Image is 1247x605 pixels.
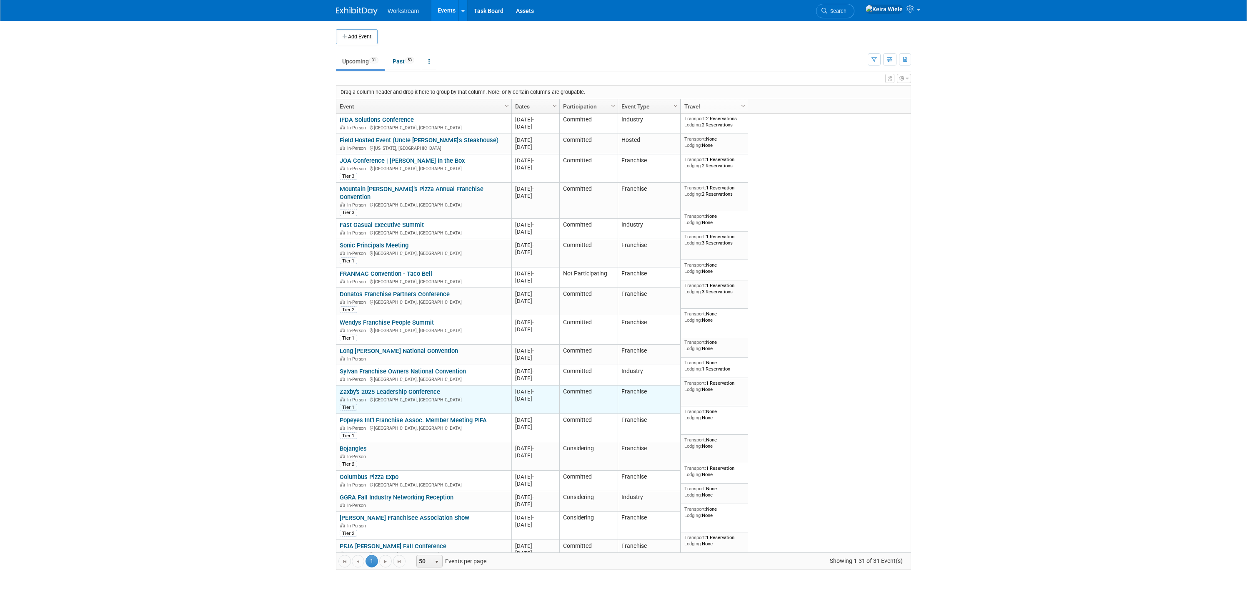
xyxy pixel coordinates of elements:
div: [DATE] [515,452,556,459]
img: In-Person Event [340,146,345,150]
a: Travel [684,99,742,113]
div: Tier 1 [340,335,357,341]
div: [DATE] [515,221,556,228]
img: In-Person Event [340,377,345,381]
img: In-Person Event [340,426,345,430]
a: Sylvan Franchise Owners National Convention [340,368,466,375]
span: Lodging: [684,219,702,225]
div: [DATE] [515,326,556,333]
div: [GEOGRAPHIC_DATA], [GEOGRAPHIC_DATA] [340,376,508,383]
span: In-Person [347,300,368,305]
span: - [532,186,534,192]
a: Go to the last page [393,555,406,567]
a: Sonic Principals Meeting [340,242,408,249]
span: In-Person [347,146,368,151]
a: Zaxby's 2025 Leadership Conference [340,388,440,396]
td: Committed [559,414,618,442]
span: - [532,270,534,277]
img: In-Person Event [340,482,345,487]
a: Go to the first page [338,555,351,567]
span: - [532,494,534,500]
a: Column Settings [609,99,618,112]
a: Dates [515,99,554,113]
span: Search [827,8,846,14]
span: Lodging: [684,471,702,477]
span: Lodging: [684,492,702,498]
div: [DATE] [515,270,556,277]
div: [DATE] [515,290,556,297]
div: [GEOGRAPHIC_DATA], [GEOGRAPHIC_DATA] [340,481,508,488]
a: Wendys Franchise People Summit [340,319,434,326]
span: Transport: [684,156,706,162]
span: Transport: [684,486,706,492]
a: Column Settings [739,99,748,112]
span: In-Person [347,552,368,557]
img: In-Person Event [340,356,345,360]
td: Considering [559,442,618,471]
div: [DATE] [515,277,556,284]
span: Transport: [684,262,706,268]
img: In-Person Event [340,328,345,332]
span: In-Person [347,377,368,382]
span: - [532,514,534,521]
span: 31 [369,57,378,63]
div: None None [684,506,745,518]
div: [GEOGRAPHIC_DATA], [GEOGRAPHIC_DATA] [340,298,508,305]
span: 50 [417,555,431,567]
div: [DATE] [515,416,556,423]
div: [DATE] [515,375,556,382]
span: Lodging: [684,541,702,547]
a: Fast Casual Executive Summit [340,221,424,229]
span: In-Person [347,356,368,362]
span: Transport: [684,136,706,142]
span: Column Settings [672,103,679,109]
td: Committed [559,219,618,239]
div: [GEOGRAPHIC_DATA], [GEOGRAPHIC_DATA] [340,250,508,257]
div: [DATE] [515,521,556,528]
a: Upcoming31 [336,53,385,69]
div: [DATE] [515,550,556,557]
span: In-Person [347,454,368,459]
span: Lodging: [684,163,702,169]
td: Considering [559,491,618,512]
div: Tier 3 [340,209,357,216]
a: Donatos Franchise Partners Conference [340,290,450,298]
div: 1 Reservation 3 Reservations [684,234,745,246]
span: Lodging: [684,366,702,372]
span: Go to the previous page [355,558,361,565]
div: Scottsdale, [GEOGRAPHIC_DATA] [340,550,508,557]
td: Franchise [618,471,680,491]
div: Tier 2 [340,530,357,537]
div: None None [684,262,745,274]
div: Drag a column header and drop it here to group by that column. Note: only certain columns are gro... [336,86,911,99]
span: Transport: [684,534,706,540]
span: Column Settings [610,103,616,109]
td: Committed [559,288,618,316]
div: [DATE] [515,297,556,305]
span: Column Settings [551,103,558,109]
div: [DATE] [515,480,556,487]
img: In-Person Event [340,166,345,170]
td: Committed [559,316,618,345]
img: In-Person Event [340,523,345,527]
td: Committed [559,134,618,154]
span: - [532,388,534,395]
td: Franchise [618,239,680,267]
div: None None [684,408,745,421]
span: Lodging: [684,191,702,197]
span: Showing 1-31 of 31 Event(s) [822,555,911,567]
div: 1 Reservation 3 Reservations [684,282,745,295]
img: In-Person Event [340,202,345,207]
a: Popeyes Int'l Franchise Assoc. Member Meeting PIFA [340,416,487,424]
img: In-Person Event [340,397,345,401]
div: Tier 1 [340,404,357,411]
img: In-Person Event [340,503,345,507]
div: None None [684,339,745,351]
span: In-Person [347,328,368,333]
td: Industry [618,365,680,386]
span: In-Person [347,482,368,488]
span: Transport: [684,213,706,219]
td: Franchise [618,154,680,183]
div: [GEOGRAPHIC_DATA], [GEOGRAPHIC_DATA] [340,165,508,172]
span: Column Settings [740,103,746,109]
